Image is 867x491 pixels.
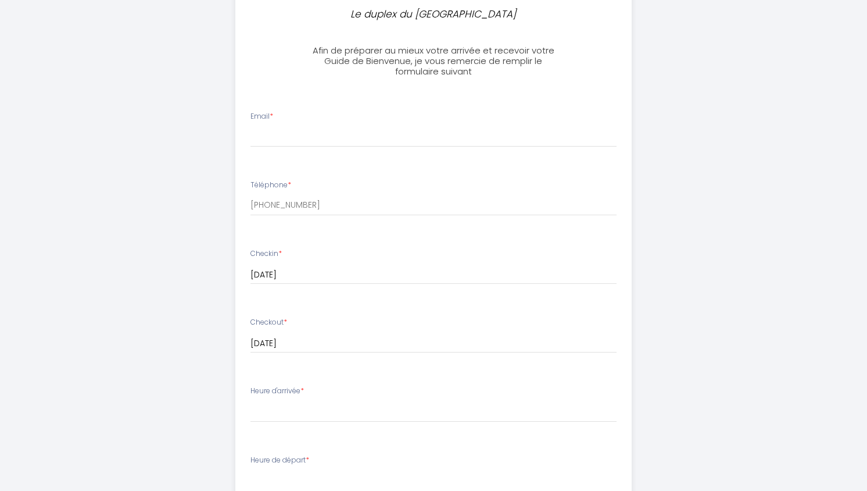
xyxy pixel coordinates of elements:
[250,386,304,397] label: Heure d'arrivée
[250,317,287,328] label: Checkout
[250,111,273,122] label: Email
[250,455,309,466] label: Heure de départ
[304,45,563,77] h3: Afin de préparer au mieux votre arrivée et recevoir votre Guide de Bienvenue, je vous remercie de...
[250,180,291,191] label: Téléphone
[250,248,282,259] label: Checkin
[309,6,558,22] p: Le duplex du [GEOGRAPHIC_DATA]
